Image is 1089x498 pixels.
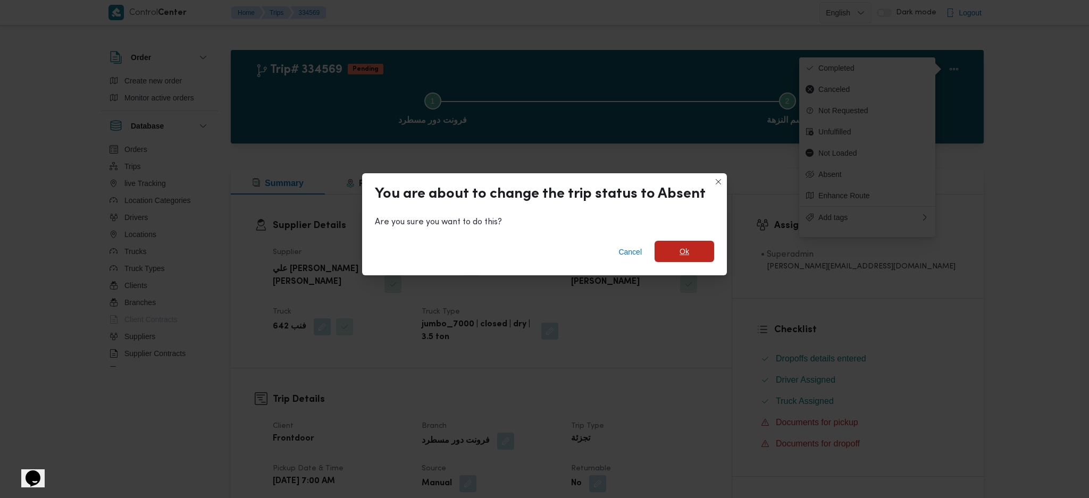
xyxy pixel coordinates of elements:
[375,216,714,229] div: Are you sure you want to do this?
[375,186,706,203] div: You are about to change the trip status to Absent
[618,246,642,258] span: Cancel
[712,175,725,188] button: Closes this modal window
[614,241,646,263] button: Cancel
[655,241,714,262] button: Ok
[680,245,689,258] span: Ok
[11,455,45,487] iframe: chat widget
